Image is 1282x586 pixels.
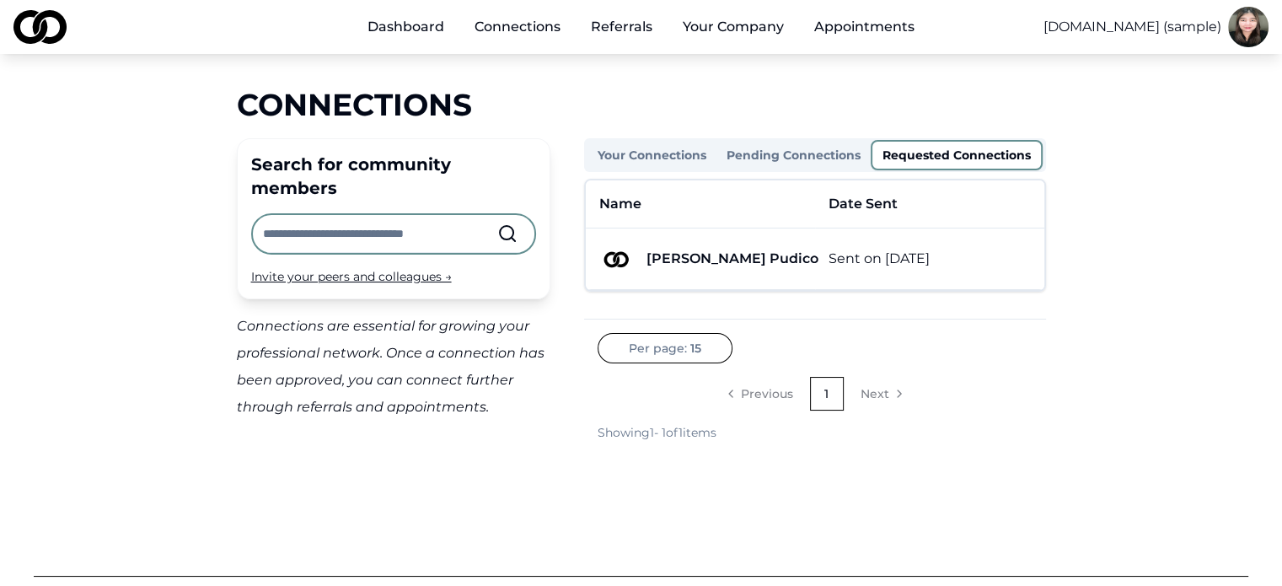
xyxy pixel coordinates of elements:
div: [PERSON_NAME] Pudico [646,249,818,269]
div: Search for community members [251,153,536,200]
td: Sent on [DATE] [815,228,1044,290]
span: 15 [690,340,701,357]
img: 126d1970-4131-4eca-9e04-994076d8ae71-2-profile_picture.jpeg [599,242,633,276]
div: Invite your peers and colleagues → [251,268,536,285]
button: Your Connections [587,142,716,169]
div: Name [599,194,641,214]
div: Connections [237,88,1046,121]
button: Per page:15 [598,333,732,363]
div: Showing 1 - 1 of 1 items [598,424,716,441]
nav: Main [354,10,928,44]
a: Connections [461,10,574,44]
button: Your Company [669,10,797,44]
a: Appointments [801,10,928,44]
img: logo [13,10,67,44]
img: c5a994b8-1df4-4c55-a0c5-fff68abd3c00-Kim%20Headshot-profile_picture.jpg [1228,7,1269,47]
a: Referrals [577,10,666,44]
a: Dashboard [354,10,458,44]
div: Connections are essential for growing your professional network. Once a connection has been appro... [237,313,550,421]
a: 1 [810,377,844,411]
div: Date Sent [829,194,898,214]
button: Pending Connections [716,142,871,169]
button: [DOMAIN_NAME] (sample) [1043,17,1221,37]
button: Requested Connections [871,140,1043,170]
nav: pagination [598,377,1033,411]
